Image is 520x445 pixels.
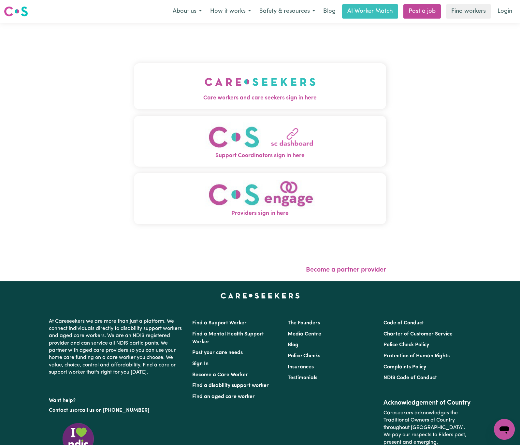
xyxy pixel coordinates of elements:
[383,375,437,380] a: NDIS Code of Conduct
[288,342,298,348] a: Blog
[383,364,426,370] a: Complaints Policy
[494,4,516,19] a: Login
[192,394,255,399] a: Find an aged care worker
[192,383,269,388] a: Find a disability support worker
[288,364,314,370] a: Insurances
[79,408,149,413] a: call us on [PHONE_NUMBER]
[4,4,28,19] a: Careseekers logo
[383,342,429,348] a: Police Check Policy
[288,332,321,337] a: Media Centre
[49,404,184,417] p: or
[383,399,471,407] h2: Acknowledgement of Country
[168,5,206,18] button: About us
[494,419,515,440] iframe: Button to launch messaging window
[192,320,247,326] a: Find a Support Worker
[134,209,386,218] span: Providers sign in here
[206,5,255,18] button: How it works
[288,353,320,359] a: Police Checks
[383,320,424,326] a: Code of Conduct
[134,116,386,167] button: Support Coordinators sign in here
[4,6,28,17] img: Careseekers logo
[319,4,339,19] a: Blog
[221,293,300,298] a: Careseekers home page
[403,4,441,19] a: Post a job
[49,408,75,413] a: Contact us
[49,394,184,404] p: Want help?
[192,361,209,366] a: Sign In
[134,152,386,160] span: Support Coordinators sign in here
[306,267,386,273] a: Become a partner provider
[383,332,453,337] a: Charter of Customer Service
[446,4,491,19] a: Find workers
[288,320,320,326] a: The Founders
[134,94,386,102] span: Care workers and care seekers sign in here
[192,350,243,355] a: Post your care needs
[134,63,386,109] button: Care workers and care seekers sign in here
[288,375,317,380] a: Testimonials
[134,173,386,224] button: Providers sign in here
[255,5,319,18] button: Safety & resources
[192,372,248,378] a: Become a Care Worker
[383,353,450,359] a: Protection of Human Rights
[342,4,398,19] a: AI Worker Match
[49,315,184,379] p: At Careseekers we are more than just a platform. We connect individuals directly to disability su...
[192,332,264,345] a: Find a Mental Health Support Worker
